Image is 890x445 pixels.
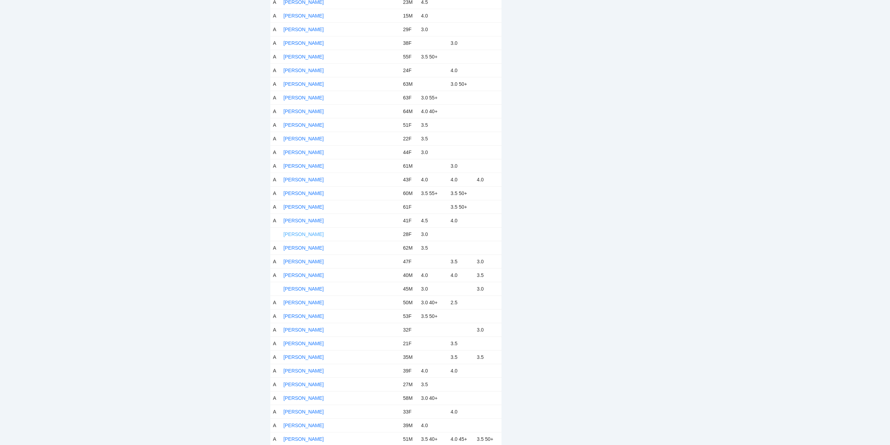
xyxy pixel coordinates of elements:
td: A [270,186,281,200]
td: 63M [400,77,418,91]
a: [PERSON_NAME] [284,177,324,182]
td: 3.5 50+ [448,186,474,200]
td: A [270,350,281,364]
td: 47F [400,255,418,268]
td: A [270,295,281,309]
td: 4.0 [418,173,448,186]
a: [PERSON_NAME] [284,286,324,292]
td: A [270,309,281,323]
td: 63F [400,91,418,104]
td: 4.0 [448,364,474,377]
td: A [270,377,281,391]
a: [PERSON_NAME] [284,436,324,442]
td: 41F [400,214,418,227]
td: A [270,173,281,186]
a: [PERSON_NAME] [284,122,324,128]
a: [PERSON_NAME] [284,341,324,346]
td: 44F [400,145,418,159]
td: 61F [400,200,418,214]
td: 29F [400,22,418,36]
a: [PERSON_NAME] [284,272,324,278]
a: [PERSON_NAME] [284,259,324,264]
td: 3.0 [418,22,448,36]
a: [PERSON_NAME] [284,190,324,196]
td: 3.5 [418,118,448,132]
td: 39F [400,364,418,377]
td: 4.0 [418,268,448,282]
a: [PERSON_NAME] [284,204,324,210]
td: A [270,241,281,255]
td: 3.0 [418,282,448,295]
td: 3.5 [448,255,474,268]
a: [PERSON_NAME] [284,54,324,60]
a: [PERSON_NAME] [284,136,324,141]
td: 3.0 [474,255,501,268]
td: A [270,255,281,268]
a: [PERSON_NAME] [284,368,324,374]
td: A [270,118,281,132]
a: [PERSON_NAME] [284,409,324,415]
a: [PERSON_NAME] [284,382,324,387]
td: 4.0 [418,9,448,22]
td: 64M [400,104,418,118]
td: 40M [400,268,418,282]
td: 50M [400,295,418,309]
td: 28F [400,227,418,241]
a: [PERSON_NAME] [284,245,324,251]
td: 3.5 50+ [418,309,448,323]
a: [PERSON_NAME] [284,40,324,46]
td: 3.5 [418,241,448,255]
td: 51F [400,118,418,132]
a: [PERSON_NAME] [284,81,324,87]
td: 3.0 [418,145,448,159]
a: [PERSON_NAME] [284,27,324,32]
td: 27M [400,377,418,391]
td: 3.0 40+ [418,295,448,309]
td: 3.0 [474,282,501,295]
td: 3.0 [418,227,448,241]
td: 3.0 40+ [418,391,448,405]
td: 15M [400,9,418,22]
td: A [270,200,281,214]
td: A [270,323,281,336]
td: A [270,50,281,63]
td: 33F [400,405,418,418]
td: 3.0 55+ [418,91,448,104]
td: A [270,77,281,91]
a: [PERSON_NAME] [284,95,324,100]
td: 4.5 [418,214,448,227]
a: [PERSON_NAME] [284,109,324,114]
a: [PERSON_NAME] [284,327,324,333]
td: A [270,22,281,36]
td: 4.0 [448,405,474,418]
td: A [270,405,281,418]
td: 38F [400,36,418,50]
td: 4.0 [418,364,448,377]
a: [PERSON_NAME] [284,231,324,237]
td: 3.5 50+ [418,50,448,63]
td: A [270,336,281,350]
td: 4.0 [448,63,474,77]
td: 32F [400,323,418,336]
td: 3.5 [448,350,474,364]
td: 3.5 [474,350,501,364]
a: [PERSON_NAME] [284,300,324,305]
td: A [270,91,281,104]
td: 3.0 [448,36,474,50]
a: [PERSON_NAME] [284,395,324,401]
a: [PERSON_NAME] [284,13,324,19]
td: 4.0 [448,214,474,227]
td: 35M [400,350,418,364]
td: 3.0 [474,323,501,336]
td: A [270,418,281,432]
td: 60M [400,186,418,200]
td: A [270,132,281,145]
td: 55F [400,50,418,63]
td: 21F [400,336,418,350]
td: A [270,145,281,159]
td: A [270,159,281,173]
td: A [270,391,281,405]
td: 4.0 [474,173,501,186]
td: 3.0 50+ [448,77,474,91]
td: 3.0 [448,159,474,173]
